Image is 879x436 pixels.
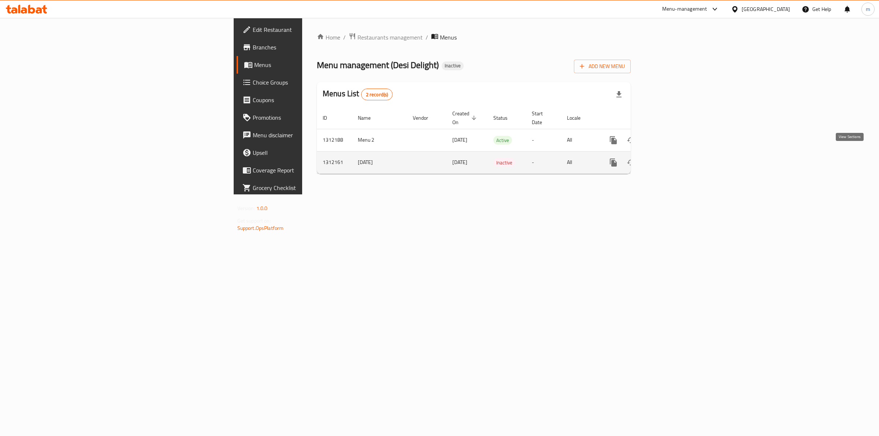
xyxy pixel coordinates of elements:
[237,38,381,56] a: Branches
[599,107,681,129] th: Actions
[866,5,870,13] span: m
[317,107,681,174] table: enhanced table
[253,131,375,139] span: Menu disclaimer
[361,91,393,98] span: 2 record(s)
[574,60,631,73] button: Add New Menu
[610,86,628,103] div: Export file
[237,204,255,213] span: Version:
[237,223,284,233] a: Support.OpsPlatform
[526,151,561,174] td: -
[237,56,381,74] a: Menus
[358,113,380,122] span: Name
[253,43,375,52] span: Branches
[567,113,590,122] span: Locale
[323,113,337,122] span: ID
[253,113,375,122] span: Promotions
[237,74,381,91] a: Choice Groups
[317,33,631,42] nav: breadcrumb
[237,126,381,144] a: Menu disclaimer
[361,89,393,100] div: Total records count
[253,78,375,87] span: Choice Groups
[253,166,375,175] span: Coverage Report
[662,5,707,14] div: Menu-management
[532,109,552,127] span: Start Date
[237,216,271,226] span: Get support on:
[452,109,479,127] span: Created On
[442,62,464,70] div: Inactive
[357,33,423,42] span: Restaurants management
[253,96,375,104] span: Coupons
[742,5,790,13] div: [GEOGRAPHIC_DATA]
[237,179,381,197] a: Grocery Checklist
[349,33,423,42] a: Restaurants management
[622,131,640,149] button: Change Status
[253,183,375,192] span: Grocery Checklist
[493,113,517,122] span: Status
[493,159,515,167] span: Inactive
[452,157,467,167] span: [DATE]
[526,129,561,151] td: -
[440,33,457,42] span: Menus
[561,129,599,151] td: All
[253,25,375,34] span: Edit Restaurant
[237,91,381,109] a: Coupons
[413,113,438,122] span: Vendor
[605,154,622,171] button: more
[237,21,381,38] a: Edit Restaurant
[452,135,467,145] span: [DATE]
[323,88,393,100] h2: Menus List
[237,109,381,126] a: Promotions
[493,136,512,145] span: Active
[580,62,625,71] span: Add New Menu
[237,161,381,179] a: Coverage Report
[442,63,464,69] span: Inactive
[605,131,622,149] button: more
[254,60,375,69] span: Menus
[253,148,375,157] span: Upsell
[256,204,268,213] span: 1.0.0
[561,151,599,174] td: All
[237,144,381,161] a: Upsell
[426,33,428,42] li: /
